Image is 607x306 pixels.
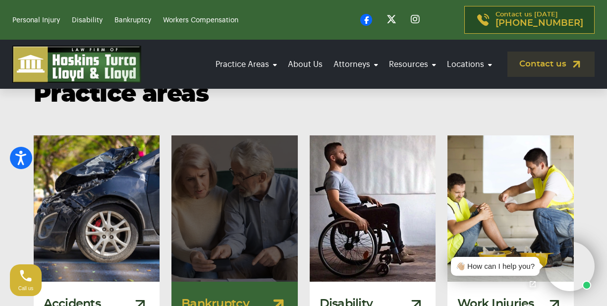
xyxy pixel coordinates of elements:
[496,18,583,28] span: [PHONE_NUMBER]
[72,17,103,24] a: Disability
[12,17,60,24] a: Personal Injury
[34,82,574,108] h2: Practice areas
[18,286,34,291] span: Call us
[444,51,495,78] a: Locations
[496,11,583,28] p: Contact us [DATE]
[464,6,595,34] a: Contact us [DATE][PHONE_NUMBER]
[285,51,326,78] a: About Us
[447,135,574,282] img: Injured Construction Worker
[522,274,543,295] a: Open chat
[507,52,595,77] a: Contact us
[12,46,141,83] img: logo
[34,135,160,282] img: Damaged Car From A Car Accident
[213,51,280,78] a: Practice Areas
[456,261,535,272] div: 👋🏼 How can I help you?
[163,17,238,24] a: Workers Compensation
[331,51,381,78] a: Attorneys
[386,51,439,78] a: Resources
[114,17,151,24] a: Bankruptcy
